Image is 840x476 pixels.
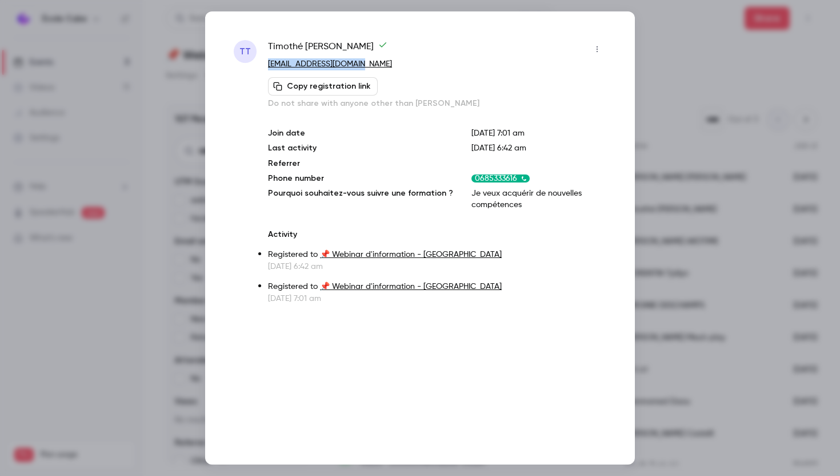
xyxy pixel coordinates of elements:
[268,40,387,58] span: Timothé [PERSON_NAME]
[268,98,606,109] p: Do not share with anyone other than [PERSON_NAME]
[268,293,606,304] p: [DATE] 7:01 am
[268,188,453,211] p: Pourquoi souhaitez-vous suivre une formation ?
[268,261,606,272] p: [DATE] 6:42 am
[268,158,453,169] p: Referrer
[471,128,606,139] p: [DATE] 7:01 am
[268,128,453,139] p: Join date
[268,229,606,240] p: Activity
[239,45,251,58] span: TT
[268,249,606,261] p: Registered to
[268,173,453,184] p: Phone number
[268,142,453,154] p: Last activity
[471,174,530,183] div: 0685333616
[268,60,392,68] a: [EMAIL_ADDRESS][DOMAIN_NAME]
[320,251,502,259] a: 📌 Webinar d'information - [GEOGRAPHIC_DATA]
[268,77,378,96] button: Copy registration link
[268,281,606,293] p: Registered to
[471,144,526,152] span: [DATE] 6:42 am
[320,283,502,291] a: 📌 Webinar d'information - [GEOGRAPHIC_DATA]
[471,188,606,211] p: Je veux acquérir de nouvelles compétences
